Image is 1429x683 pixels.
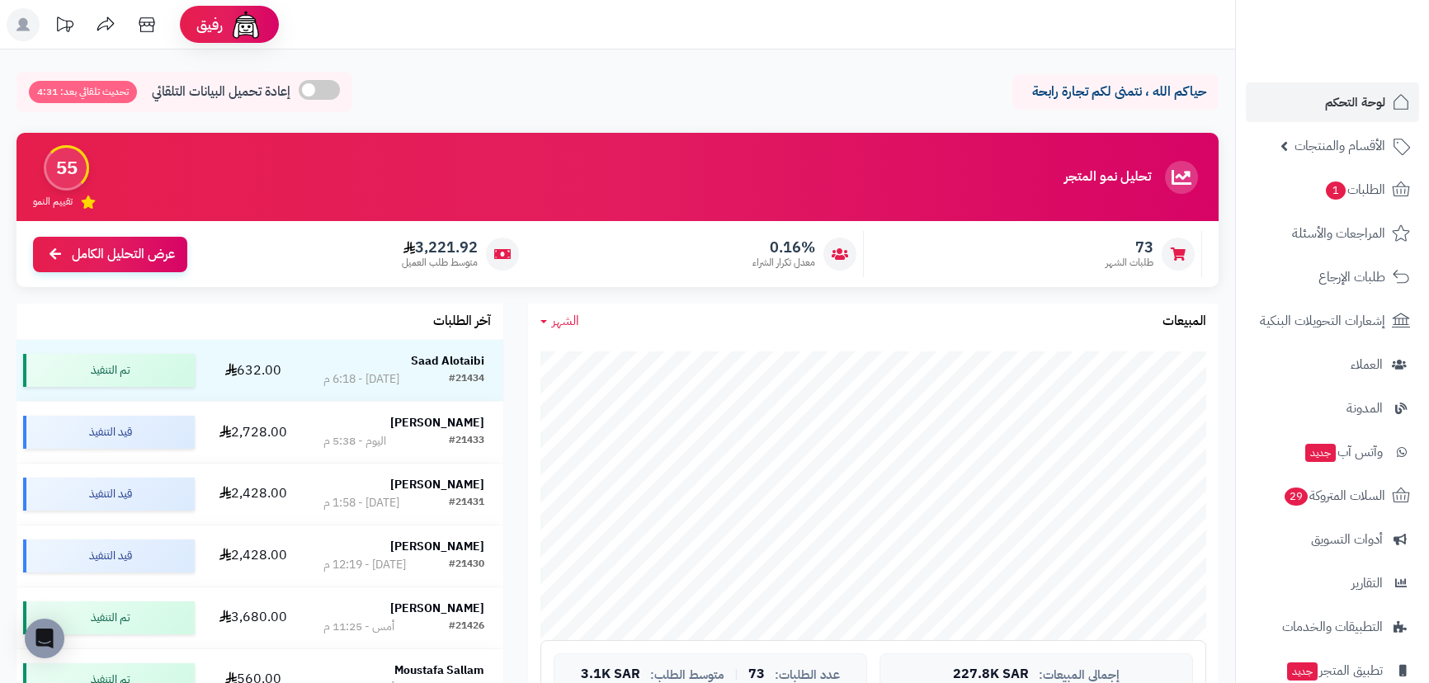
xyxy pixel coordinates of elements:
[25,619,64,658] div: Open Intercom Messenger
[201,340,304,401] td: 632.00
[201,525,304,586] td: 2,428.00
[33,237,187,272] a: عرض التحليل الكامل
[1325,91,1385,114] span: لوحة التحكم
[323,495,399,511] div: [DATE] - 1:58 م
[23,601,195,634] div: تم التنفيذ
[196,15,223,35] span: رفيق
[449,495,484,511] div: #21431
[1246,301,1419,341] a: إشعارات التحويلات البنكية
[1246,82,1419,122] a: لوحة التحكم
[1317,42,1413,77] img: logo-2.png
[1346,397,1383,420] span: المدونة
[540,312,579,331] a: الشهر
[1283,484,1385,507] span: السلات المتروكة
[402,238,478,257] span: 3,221.92
[1304,440,1383,464] span: وآتس آب
[152,82,290,101] span: إعادة تحميل البيانات التلقائي
[1246,607,1419,647] a: التطبيقات والخدمات
[1246,432,1419,472] a: وآتس آبجديد
[1246,520,1419,559] a: أدوات التسويق
[23,416,195,449] div: قيد التنفيذ
[23,539,195,572] div: قيد التنفيذ
[449,433,484,450] div: #21433
[1025,82,1206,101] p: حياكم الله ، نتمنى لكم تجارة رابحة
[390,538,484,555] strong: [PERSON_NAME]
[1106,238,1153,257] span: 73
[1295,134,1385,158] span: الأقسام والمنتجات
[33,195,73,209] span: تقييم النمو
[552,311,579,331] span: الشهر
[323,371,399,388] div: [DATE] - 6:18 م
[650,668,724,682] span: متوسط الطلب:
[752,238,815,257] span: 0.16%
[748,667,765,682] span: 73
[752,256,815,270] span: معدل تكرار الشراء
[201,587,304,648] td: 3,680.00
[1039,668,1120,682] span: إجمالي المبيعات:
[1311,528,1383,551] span: أدوات التسويق
[1106,256,1153,270] span: طلبات الشهر
[734,668,738,681] span: |
[323,557,406,573] div: [DATE] - 12:19 م
[390,600,484,617] strong: [PERSON_NAME]
[1282,615,1383,638] span: التطبيقات والخدمات
[390,476,484,493] strong: [PERSON_NAME]
[1318,266,1385,289] span: طلبات الإرجاع
[201,464,304,525] td: 2,428.00
[1285,488,1308,506] span: 29
[1351,353,1383,376] span: العملاء
[1246,563,1419,603] a: التقارير
[449,619,484,635] div: #21426
[411,352,484,370] strong: Saad Alotaibi
[23,354,195,387] div: تم التنفيذ
[1285,659,1383,682] span: تطبيق المتجر
[1246,345,1419,384] a: العملاء
[449,557,484,573] div: #21430
[1287,662,1318,681] span: جديد
[449,371,484,388] div: #21434
[1324,178,1385,201] span: الطلبات
[1260,309,1385,332] span: إشعارات التحويلات البنكية
[1351,572,1383,595] span: التقارير
[775,668,840,682] span: عدد الطلبات:
[44,8,85,45] a: تحديثات المنصة
[1246,257,1419,297] a: طلبات الإرجاع
[229,8,262,41] img: ai-face.png
[1064,170,1151,185] h3: تحليل نمو المتجر
[1305,444,1336,462] span: جديد
[433,314,491,329] h3: آخر الطلبات
[390,414,484,431] strong: [PERSON_NAME]
[1326,181,1346,200] span: 1
[29,81,137,103] span: تحديث تلقائي بعد: 4:31
[1292,222,1385,245] span: المراجعات والأسئلة
[1246,389,1419,428] a: المدونة
[394,662,484,679] strong: Moustafa Sallam
[201,402,304,463] td: 2,728.00
[581,667,640,682] span: 3.1K SAR
[1163,314,1206,329] h3: المبيعات
[23,478,195,511] div: قيد التنفيذ
[1246,214,1419,253] a: المراجعات والأسئلة
[72,245,175,264] span: عرض التحليل الكامل
[953,667,1029,682] span: 227.8K SAR
[323,619,394,635] div: أمس - 11:25 م
[1246,476,1419,516] a: السلات المتروكة29
[402,256,478,270] span: متوسط طلب العميل
[1246,170,1419,210] a: الطلبات1
[323,433,386,450] div: اليوم - 5:38 م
